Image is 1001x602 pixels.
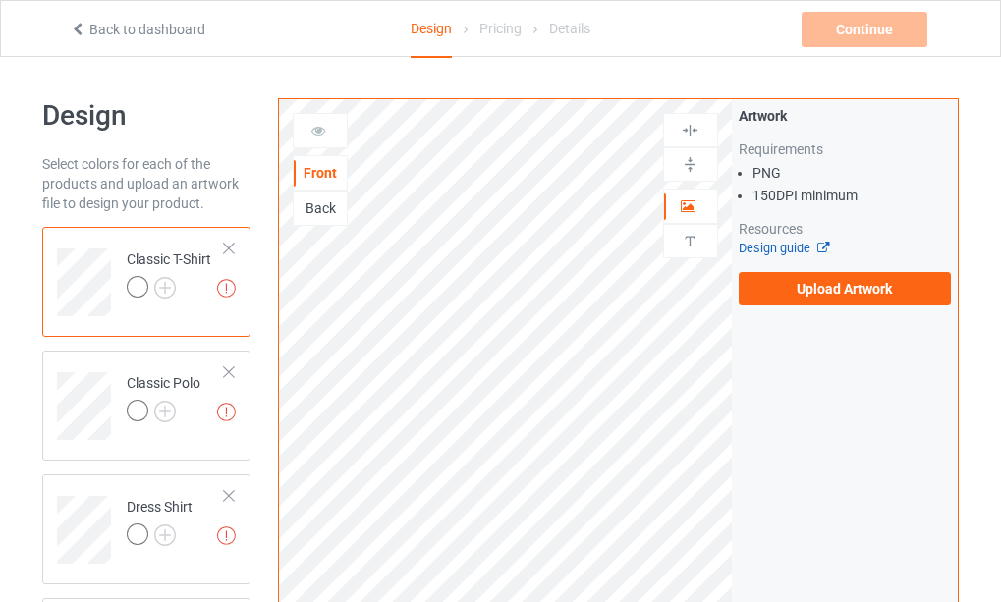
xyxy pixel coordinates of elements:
img: svg%3E%0A [681,155,699,174]
img: exclamation icon [217,526,236,545]
div: Select colors for each of the products and upload an artwork file to design your product. [42,154,250,213]
img: svg%3E%0A [681,232,699,250]
div: Dress Shirt [42,474,250,584]
div: Artwork [739,106,951,126]
div: Design [411,1,452,58]
div: Classic Polo [42,351,250,461]
img: svg%3E%0A [681,121,699,139]
div: Classic T-Shirt [127,249,211,297]
div: Pricing [479,1,522,56]
li: 150 DPI minimum [752,186,951,205]
h1: Design [42,98,250,134]
img: exclamation icon [217,403,236,421]
a: Design guide [739,241,828,255]
a: Back to dashboard [70,22,205,37]
img: exclamation icon [217,279,236,298]
div: Details [549,1,590,56]
label: Upload Artwork [739,272,951,305]
div: Resources [739,219,951,239]
img: svg+xml;base64,PD94bWwgdmVyc2lvbj0iMS4wIiBlbmNvZGluZz0iVVRGLTgiPz4KPHN2ZyB3aWR0aD0iMjJweCIgaGVpZ2... [154,277,176,299]
li: PNG [752,163,951,183]
img: svg+xml;base64,PD94bWwgdmVyc2lvbj0iMS4wIiBlbmNvZGluZz0iVVRGLTgiPz4KPHN2ZyB3aWR0aD0iMjJweCIgaGVpZ2... [154,524,176,546]
div: Classic Polo [127,373,200,420]
div: Back [294,198,347,218]
div: Classic T-Shirt [42,227,250,337]
div: Front [294,163,347,183]
div: Requirements [739,139,951,159]
img: svg+xml;base64,PD94bWwgdmVyc2lvbj0iMS4wIiBlbmNvZGluZz0iVVRGLTgiPz4KPHN2ZyB3aWR0aD0iMjJweCIgaGVpZ2... [154,401,176,422]
div: Dress Shirt [127,497,193,544]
